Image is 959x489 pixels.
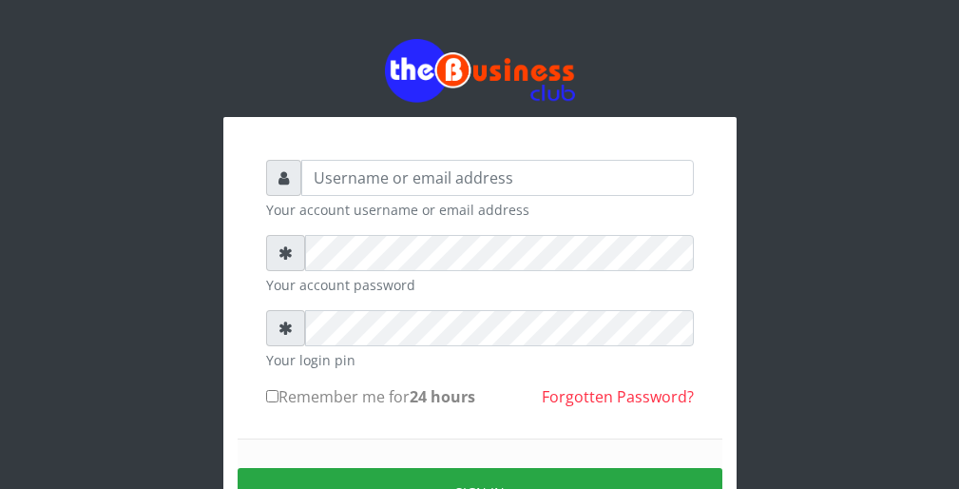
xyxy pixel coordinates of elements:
[410,386,475,407] b: 24 hours
[266,390,278,402] input: Remember me for24 hours
[266,385,475,408] label: Remember me for
[266,275,694,295] small: Your account password
[301,160,694,196] input: Username or email address
[542,386,694,407] a: Forgotten Password?
[266,350,694,370] small: Your login pin
[266,200,694,220] small: Your account username or email address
